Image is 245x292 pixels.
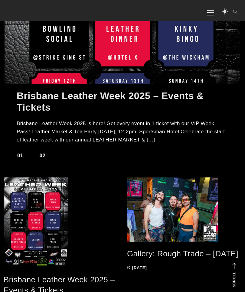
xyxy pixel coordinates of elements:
button: 1 [17,148,24,164]
a: Brisbane Leather Week 2025 – Events & Tickets [17,90,204,113]
time: [DATE] [132,265,147,270]
button: 2 [39,148,46,164]
a: [DATE] [127,265,147,270]
p: Brisbane Leather Week 2025 is here! Get every event in 1 ticket with our VIP Week Pass! Leather M... [17,119,228,144]
strong: Scroll [232,272,236,287]
a: Gallery: Rough Trade – [DATE] [127,249,238,258]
